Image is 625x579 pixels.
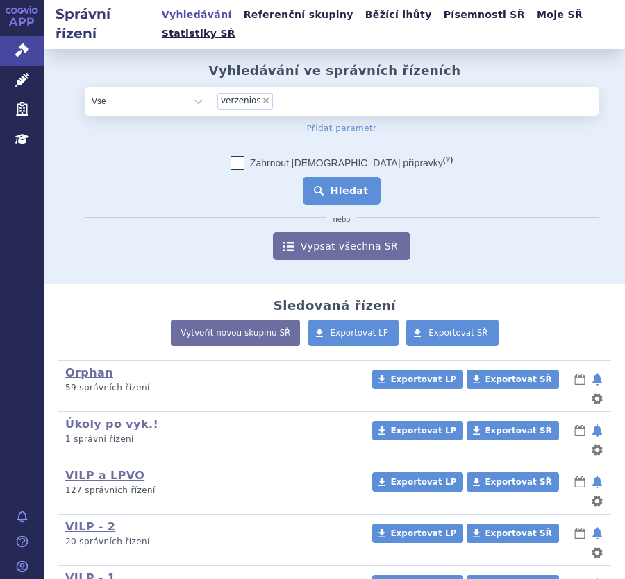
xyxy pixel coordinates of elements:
[65,433,362,445] p: 1 správní řízení
[485,374,551,384] span: Exportovat SŘ
[467,524,558,543] a: Exportovat SŘ
[307,121,377,135] a: Přidat parametr
[326,216,358,224] i: nebo
[390,528,456,538] span: Exportovat LP
[361,6,436,24] a: Běžící lhůty
[485,426,551,435] span: Exportovat SŘ
[590,422,604,439] button: notifikace
[331,328,389,338] span: Exportovat LP
[573,525,587,542] button: lhůty
[308,320,399,346] a: Exportovat LP
[262,96,270,105] span: ×
[372,524,463,543] a: Exportovat LP
[65,382,362,394] p: 59 správních řízení
[390,477,456,487] span: Exportovat LP
[485,477,551,487] span: Exportovat SŘ
[573,474,587,490] button: lhůty
[44,4,158,43] h2: Správní řízení
[590,442,604,458] button: nastavení
[590,371,604,388] button: notifikace
[590,493,604,510] button: nastavení
[467,370,558,389] a: Exportovat SŘ
[273,232,410,260] a: Vypsat všechna SŘ
[208,63,460,78] h2: Vyhledávání ve správních řízeních
[467,472,558,492] a: Exportovat SŘ
[428,328,488,338] span: Exportovat SŘ
[590,525,604,542] button: notifikace
[440,6,529,24] a: Písemnosti SŘ
[303,177,381,205] button: Hledat
[65,366,113,379] a: Orphan
[171,320,300,346] a: Vytvořit novou skupinu SŘ
[276,93,338,107] input: verzenios
[467,421,558,440] a: Exportovat SŘ
[573,422,587,439] button: lhůty
[65,469,144,482] a: VILP a LPVO
[443,155,453,164] abbr: (?)
[240,6,358,24] a: Referenční skupiny
[406,320,499,346] a: Exportovat SŘ
[590,474,604,490] button: notifikace
[65,520,115,533] a: VILP - 2
[221,96,261,105] span: verzenios
[590,390,604,407] button: nastavení
[372,370,463,389] a: Exportovat LP
[65,417,158,431] a: Úkoly po vyk.!
[231,156,453,170] label: Zahrnout [DEMOGRAPHIC_DATA] přípravky
[274,298,396,313] h2: Sledovaná řízení
[372,421,463,440] a: Exportovat LP
[590,544,604,561] button: nastavení
[372,472,463,492] a: Exportovat LP
[573,371,587,388] button: lhůty
[65,536,362,548] p: 20 správních řízení
[158,6,236,24] a: Vyhledávání
[533,6,587,24] a: Moje SŘ
[485,528,551,538] span: Exportovat SŘ
[65,485,362,496] p: 127 správních řízení
[390,426,456,435] span: Exportovat LP
[158,24,240,43] a: Statistiky SŘ
[390,374,456,384] span: Exportovat LP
